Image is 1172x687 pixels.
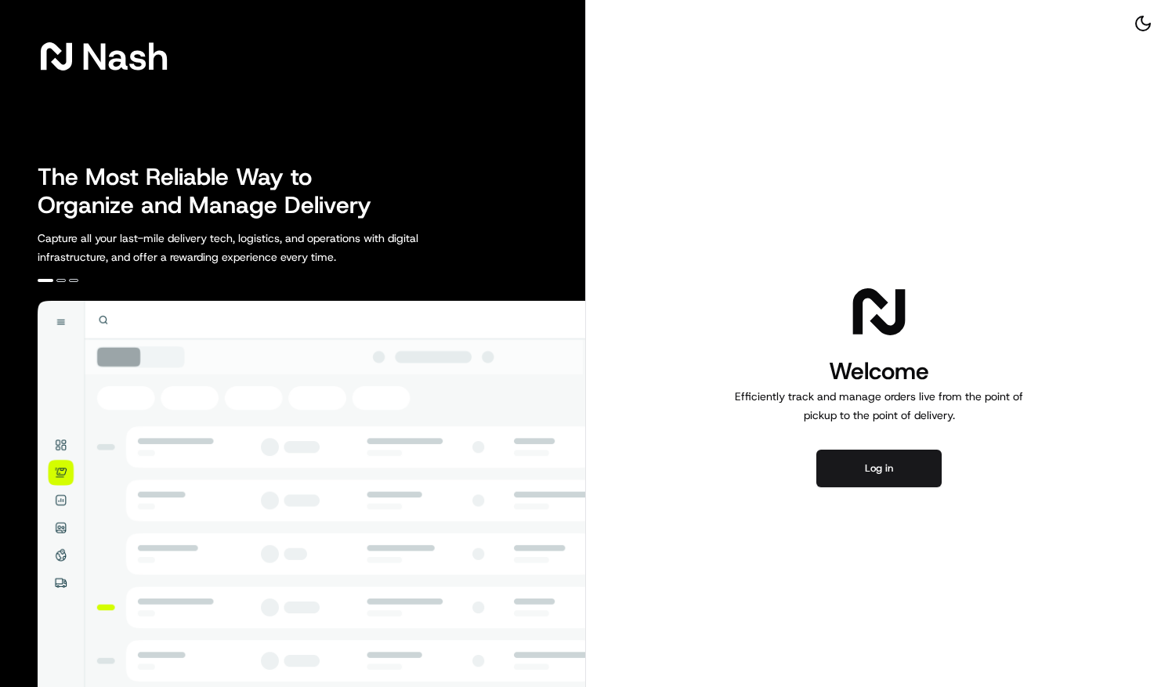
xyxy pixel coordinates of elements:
[38,163,389,219] h2: The Most Reliable Way to Organize and Manage Delivery
[81,41,168,72] span: Nash
[729,387,1029,425] p: Efficiently track and manage orders live from the point of pickup to the point of delivery.
[816,450,942,487] button: Log in
[38,229,489,266] p: Capture all your last-mile delivery tech, logistics, and operations with digital infrastructure, ...
[729,356,1029,387] h1: Welcome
